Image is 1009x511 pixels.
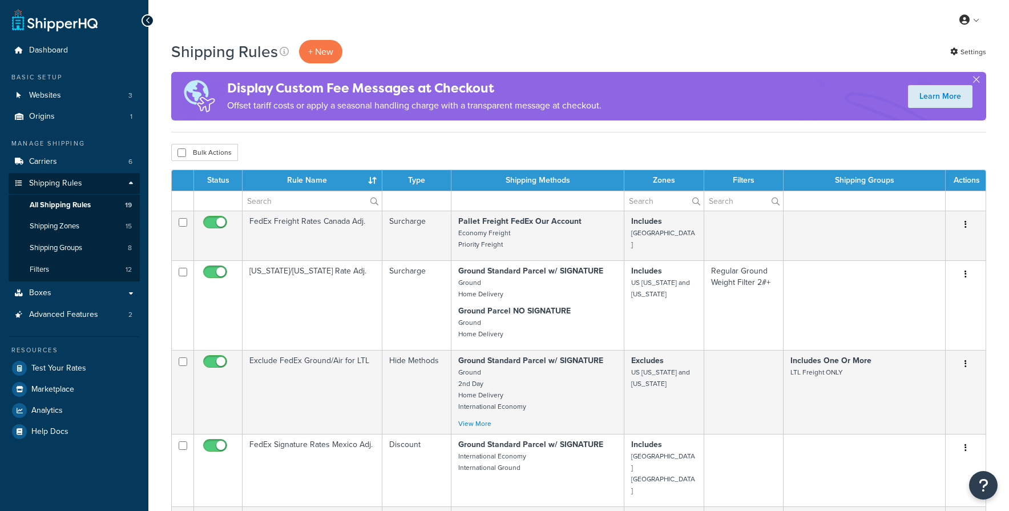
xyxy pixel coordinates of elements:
[9,40,140,61] a: Dashboard
[171,41,278,63] h1: Shipping Rules
[31,427,68,437] span: Help Docs
[9,151,140,172] li: Carriers
[128,157,132,167] span: 6
[908,85,972,108] a: Learn More
[458,215,582,227] strong: Pallet Freight FedEx Our Account
[29,179,82,188] span: Shipping Rules
[9,106,140,127] li: Origins
[9,304,140,325] a: Advanced Features 2
[171,144,238,161] button: Bulk Actions
[9,151,140,172] a: Carriers 6
[30,222,79,231] span: Shipping Zones
[9,73,140,82] div: Basic Setup
[31,364,86,373] span: Test Your Rates
[125,200,132,210] span: 19
[9,379,140,400] a: Marketplace
[946,170,986,191] th: Actions
[704,191,783,211] input: Search
[458,419,491,429] a: View More
[9,195,140,216] li: All Shipping Rules
[784,170,946,191] th: Shipping Groups
[29,46,68,55] span: Dashboard
[624,191,704,211] input: Search
[9,283,140,304] a: Boxes
[624,170,704,191] th: Zones
[631,277,690,299] small: US [US_STATE] and [US_STATE]
[227,79,602,98] h4: Display Custom Fee Messages at Checkout
[130,112,132,122] span: 1
[9,238,140,259] a: Shipping Groups 8
[458,305,571,317] strong: Ground Parcel NO SIGNATURE
[458,265,603,277] strong: Ground Standard Parcel w/ SIGNATURE
[243,211,382,260] td: FedEx Freight Rates Canada Adj.
[128,91,132,100] span: 3
[9,259,140,280] li: Filters
[126,265,132,275] span: 12
[9,139,140,148] div: Manage Shipping
[704,170,784,191] th: Filters
[9,400,140,421] a: Analytics
[29,310,98,320] span: Advanced Features
[171,72,227,120] img: duties-banner-06bc72dcb5fe05cb3f9472aba00be2ae8eb53ab6f0d8bb03d382ba314ac3c341.png
[29,157,57,167] span: Carriers
[382,170,451,191] th: Type
[9,216,140,237] li: Shipping Zones
[12,9,98,31] a: ShipperHQ Home
[9,85,140,106] li: Websites
[382,434,451,506] td: Discount
[243,191,382,211] input: Search
[31,385,74,395] span: Marketplace
[128,243,132,253] span: 8
[128,310,132,320] span: 2
[631,367,690,389] small: US [US_STATE] and [US_STATE]
[458,438,603,450] strong: Ground Standard Parcel w/ SIGNATURE
[30,200,91,210] span: All Shipping Rules
[458,367,526,412] small: Ground 2nd Day Home Delivery International Economy
[950,44,986,60] a: Settings
[969,471,998,500] button: Open Resource Center
[9,195,140,216] a: All Shipping Rules 19
[451,170,624,191] th: Shipping Methods
[243,260,382,350] td: [US_STATE]/[US_STATE] Rate Adj.
[9,421,140,442] li: Help Docs
[9,358,140,379] a: Test Your Rates
[790,367,842,377] small: LTL Freight ONLY
[30,265,49,275] span: Filters
[458,355,603,367] strong: Ground Standard Parcel w/ SIGNATURE
[9,259,140,280] a: Filters 12
[9,173,140,194] a: Shipping Rules
[29,91,61,100] span: Websites
[458,451,526,473] small: International Economy International Ground
[9,173,140,281] li: Shipping Rules
[458,228,510,250] small: Economy Freight Priority Freight
[631,228,695,250] small: [GEOGRAPHIC_DATA]
[9,216,140,237] a: Shipping Zones 15
[31,406,63,416] span: Analytics
[790,355,871,367] strong: Includes One Or More
[243,350,382,434] td: Exclude FedEx Ground/Air for LTL
[704,260,784,350] td: Regular Ground Weight Filter 2#+
[9,304,140,325] li: Advanced Features
[29,112,55,122] span: Origins
[227,98,602,114] p: Offset tariff costs or apply a seasonal handling charge with a transparent message at checkout.
[9,85,140,106] a: Websites 3
[243,170,382,191] th: Rule Name : activate to sort column ascending
[9,106,140,127] a: Origins 1
[299,40,342,63] p: + New
[29,288,51,298] span: Boxes
[382,260,451,350] td: Surcharge
[9,238,140,259] li: Shipping Groups
[126,222,132,231] span: 15
[631,215,662,227] strong: Includes
[458,277,503,299] small: Ground Home Delivery
[382,211,451,260] td: Surcharge
[382,350,451,434] td: Hide Methods
[631,438,662,450] strong: Includes
[194,170,243,191] th: Status
[458,317,503,339] small: Ground Home Delivery
[631,265,662,277] strong: Includes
